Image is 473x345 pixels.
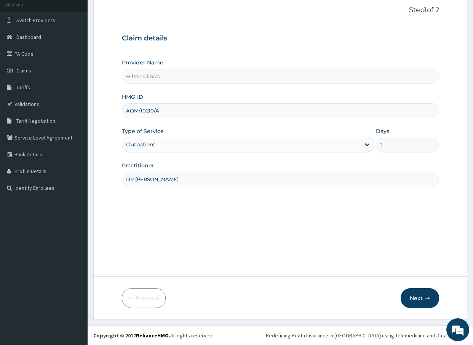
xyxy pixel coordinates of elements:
[88,326,473,345] footer: All rights reserved.
[122,59,163,66] label: Provider Name
[122,34,439,43] h3: Claim details
[122,6,439,14] p: Step 1 of 2
[16,117,55,124] span: Tariff Negotiation
[14,38,31,57] img: d_794563401_company_1708531726252_794563401
[125,4,143,22] div: Minimize live chat window
[40,43,128,53] div: Chat with us now
[122,103,439,118] input: Enter HMO ID
[4,208,145,235] textarea: Type your message and hit 'Enter'
[122,288,166,308] button: Previous
[16,17,55,24] span: Switch Providers
[136,332,169,339] a: RelianceHMO
[16,34,41,40] span: Dashboard
[122,162,154,169] label: Practitioner
[93,332,170,339] strong: Copyright © 2017 .
[266,332,467,339] div: Redefining Heath Insurance in [GEOGRAPHIC_DATA] using Telemedicine and Data Science!
[122,93,143,101] label: HMO ID
[126,141,155,148] div: Outpatient
[122,127,164,135] label: Type of Service
[44,96,105,173] span: We're online!
[401,288,439,308] button: Next
[122,172,439,187] input: Enter Name
[16,67,31,74] span: Claims
[16,84,30,91] span: Tariffs
[376,127,389,135] label: Days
